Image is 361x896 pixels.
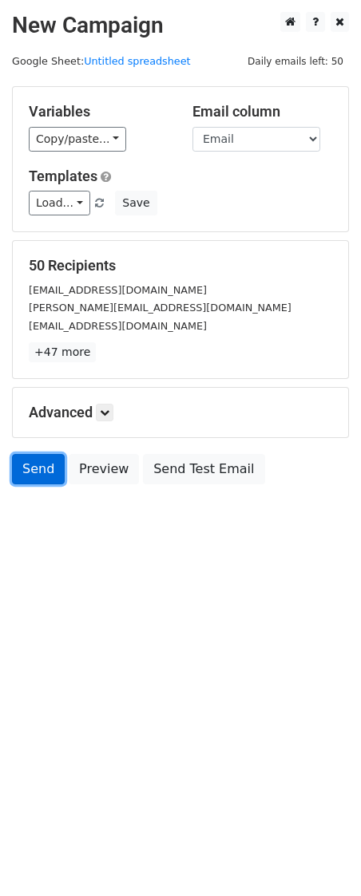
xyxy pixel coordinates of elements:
[29,191,90,215] a: Load...
[12,12,349,39] h2: New Campaign
[143,454,264,484] a: Send Test Email
[29,168,97,184] a: Templates
[29,302,292,314] small: [PERSON_NAME][EMAIL_ADDRESS][DOMAIN_NAME]
[12,454,65,484] a: Send
[242,53,349,70] span: Daily emails left: 50
[242,55,349,67] a: Daily emails left: 50
[29,320,207,332] small: [EMAIL_ADDRESS][DOMAIN_NAME]
[281,819,361,896] iframe: Chat Widget
[192,103,332,120] h5: Email column
[29,284,207,296] small: [EMAIL_ADDRESS][DOMAIN_NAME]
[29,342,96,362] a: +47 more
[69,454,139,484] a: Preview
[29,127,126,152] a: Copy/paste...
[29,103,169,120] h5: Variables
[115,191,157,215] button: Save
[84,55,190,67] a: Untitled spreadsheet
[29,404,332,421] h5: Advanced
[12,55,191,67] small: Google Sheet:
[29,257,332,274] h5: 50 Recipients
